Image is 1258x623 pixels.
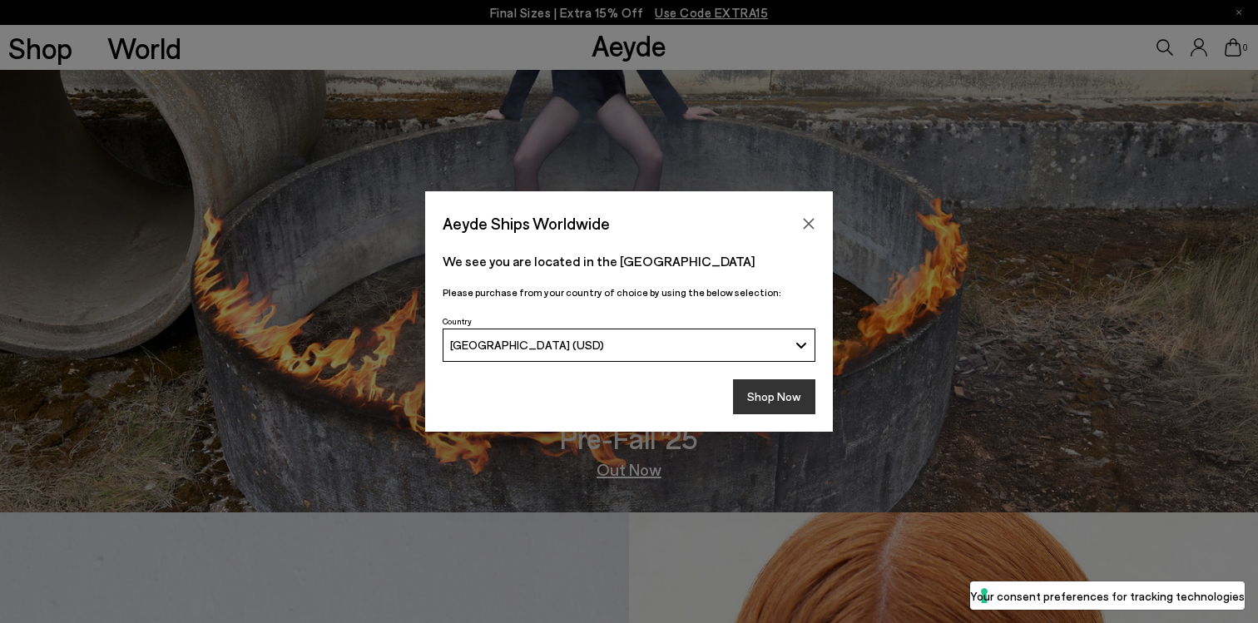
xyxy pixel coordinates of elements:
button: Your consent preferences for tracking technologies [970,581,1245,610]
label: Your consent preferences for tracking technologies [970,587,1245,605]
span: Aeyde Ships Worldwide [443,209,610,238]
p: We see you are located in the [GEOGRAPHIC_DATA] [443,251,815,271]
button: Close [796,211,821,236]
button: Shop Now [733,379,815,414]
p: Please purchase from your country of choice by using the below selection: [443,284,815,300]
span: Country [443,316,472,326]
span: [GEOGRAPHIC_DATA] (USD) [450,338,604,352]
